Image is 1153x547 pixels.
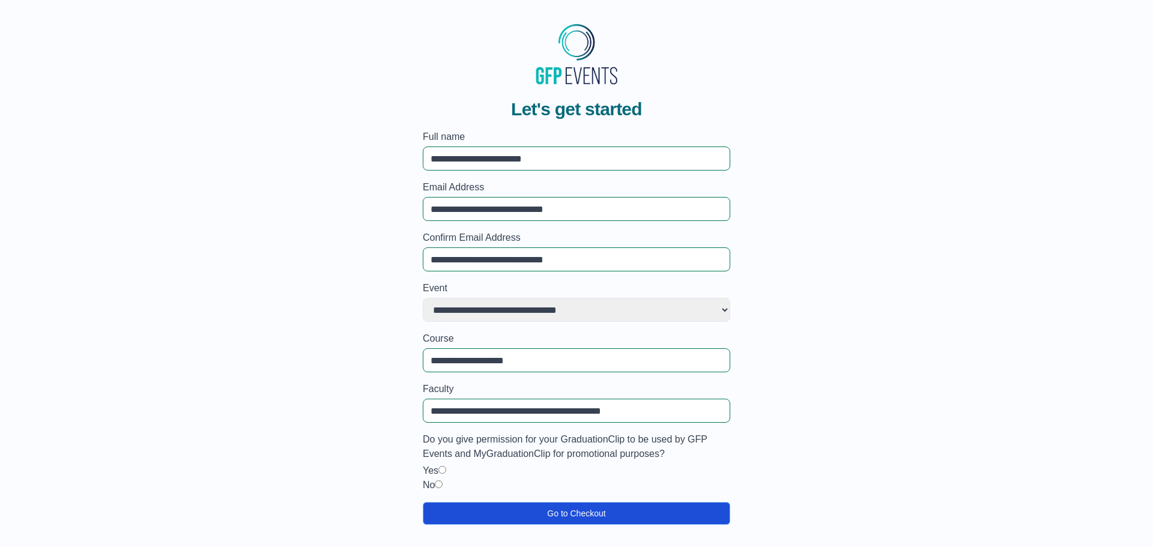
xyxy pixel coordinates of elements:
label: Event [423,281,730,295]
button: Go to Checkout [423,502,730,525]
label: Full name [423,130,730,144]
label: Confirm Email Address [423,231,730,245]
label: Faculty [423,382,730,396]
span: Let's get started [511,98,642,120]
label: Yes [423,465,438,476]
label: Course [423,331,730,346]
label: Do you give permission for your GraduationClip to be used by GFP Events and MyGraduationClip for ... [423,432,730,461]
label: No [423,480,435,490]
img: MyGraduationClip [531,19,622,89]
label: Email Address [423,180,730,195]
